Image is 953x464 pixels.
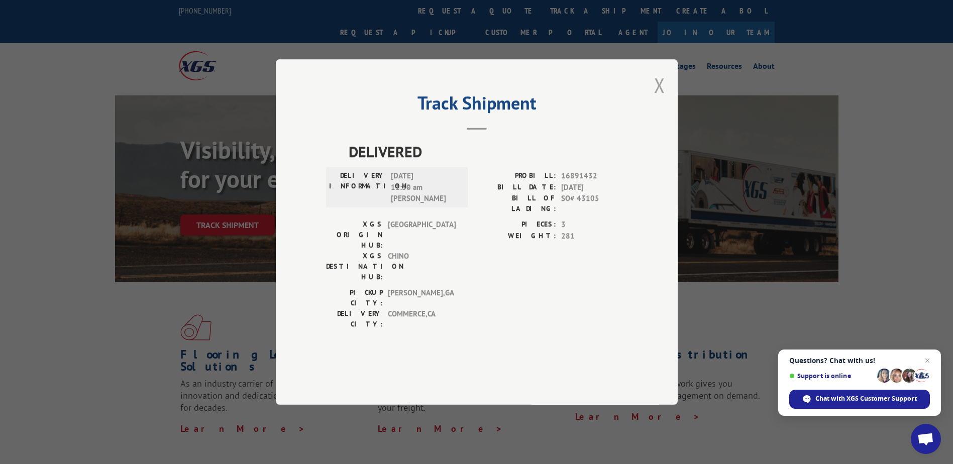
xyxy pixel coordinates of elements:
[388,308,456,329] span: COMMERCE , CA
[561,182,627,193] span: [DATE]
[326,219,383,251] label: XGS ORIGIN HUB:
[391,170,459,204] span: [DATE] 11:30 am [PERSON_NAME]
[477,182,556,193] label: BILL DATE:
[789,390,930,409] div: Chat with XGS Customer Support
[388,287,456,308] span: [PERSON_NAME] , GA
[349,140,627,163] span: DELIVERED
[326,308,383,329] label: DELIVERY CITY:
[388,219,456,251] span: [GEOGRAPHIC_DATA]
[326,287,383,308] label: PICKUP CITY:
[477,219,556,230] label: PIECES:
[561,193,627,214] span: SO# 43105
[561,170,627,182] span: 16891432
[477,230,556,242] label: WEIGHT:
[477,193,556,214] label: BILL OF LADING:
[561,219,627,230] span: 3
[815,394,917,403] span: Chat with XGS Customer Support
[561,230,627,242] span: 281
[921,355,933,367] span: Close chat
[789,357,930,365] span: Questions? Chat with us!
[911,424,941,454] div: Open chat
[329,170,386,204] label: DELIVERY INFORMATION:
[326,251,383,282] label: XGS DESTINATION HUB:
[388,251,456,282] span: CHINO
[326,96,627,115] h2: Track Shipment
[477,170,556,182] label: PROBILL:
[789,372,874,380] span: Support is online
[654,72,665,98] button: Close modal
